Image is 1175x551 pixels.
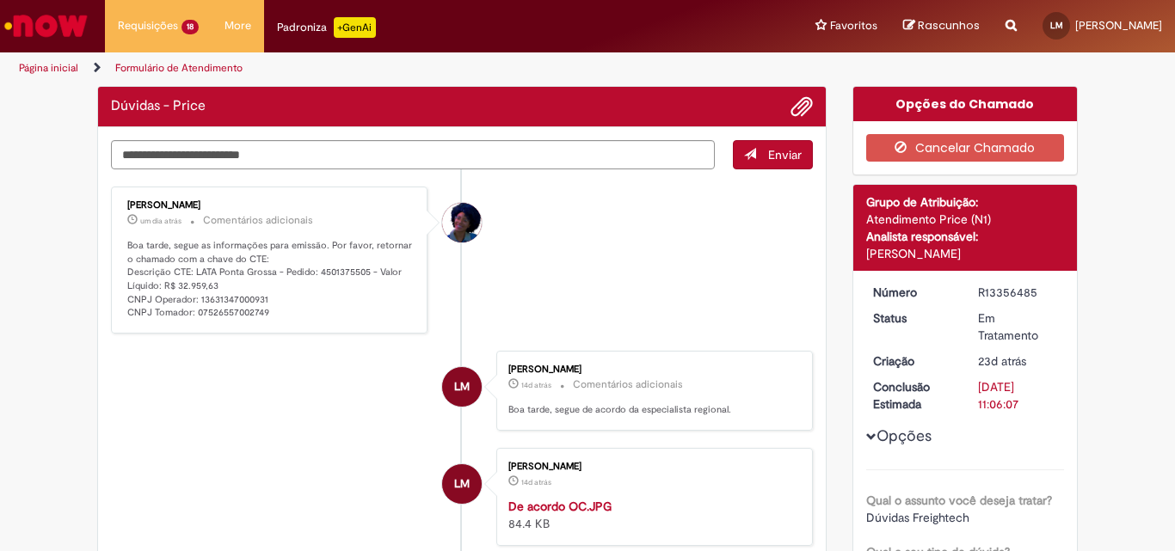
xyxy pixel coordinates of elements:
div: Atendimento Price (N1) [866,211,1065,228]
div: Opções do Chamado [853,87,1078,121]
div: [DATE] 11:06:07 [978,378,1058,413]
p: Boa tarde, segue de acordo da especialista regional. [508,403,795,417]
dt: Criação [860,352,966,370]
div: Em Tratamento [978,309,1058,344]
small: Comentários adicionais [573,377,683,392]
span: 23d atrás [978,353,1026,369]
small: Comentários adicionais [203,213,313,228]
div: LUANA MORENO [442,464,482,504]
span: LM [454,463,470,505]
div: 05/08/2025 16:06:03 [978,352,1058,370]
div: Padroniza [277,17,376,38]
time: 14/08/2025 14:07:44 [521,380,551,390]
div: R13356485 [978,284,1058,301]
p: +GenAi [334,17,376,38]
button: Cancelar Chamado [866,134,1065,162]
span: [PERSON_NAME] [1075,18,1162,33]
span: More [225,17,251,34]
span: 18 [181,20,199,34]
span: Requisições [118,17,178,34]
div: 84.4 KB [508,498,795,532]
time: 14/08/2025 14:06:31 [521,477,551,487]
div: [PERSON_NAME] [508,364,795,375]
img: ServiceNow [2,9,90,43]
span: Dúvidas Freightech [866,510,969,525]
div: [PERSON_NAME] [508,462,795,472]
span: LM [454,366,470,407]
time: 05/08/2025 16:06:03 [978,353,1026,369]
span: LM [1050,20,1063,31]
div: [PERSON_NAME] [866,245,1065,262]
button: Adicionar anexos [791,95,813,118]
span: 14d atrás [521,477,551,487]
span: Rascunhos [918,17,980,34]
textarea: Digite sua mensagem aqui... [111,140,715,169]
div: Grupo de Atribuição: [866,193,1065,211]
button: Enviar [733,140,813,169]
a: De acordo OC.JPG [508,499,612,514]
span: Favoritos [830,17,877,34]
a: Formulário de Atendimento [115,61,243,75]
span: um dia atrás [140,216,181,226]
div: Analista responsável: [866,228,1065,245]
div: LUANA MORENO [442,367,482,407]
span: Enviar [768,147,802,162]
a: Página inicial [19,61,78,75]
dt: Conclusão Estimada [860,378,966,413]
dt: Status [860,309,966,327]
h2: Dúvidas - Price Histórico de tíquete [111,99,206,114]
span: 14d atrás [521,380,551,390]
ul: Trilhas de página [13,52,771,84]
a: Rascunhos [903,18,980,34]
dt: Número [860,284,966,301]
time: 26/08/2025 16:00:18 [140,216,181,226]
p: Boa tarde, segue as informações para emissão. Por favor, retornar o chamado com a chave do CTE: D... [127,239,414,320]
b: Qual o assunto você deseja tratar? [866,493,1052,508]
div: [PERSON_NAME] [127,200,414,211]
div: Esther Teodoro Da Silva [442,203,482,242]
